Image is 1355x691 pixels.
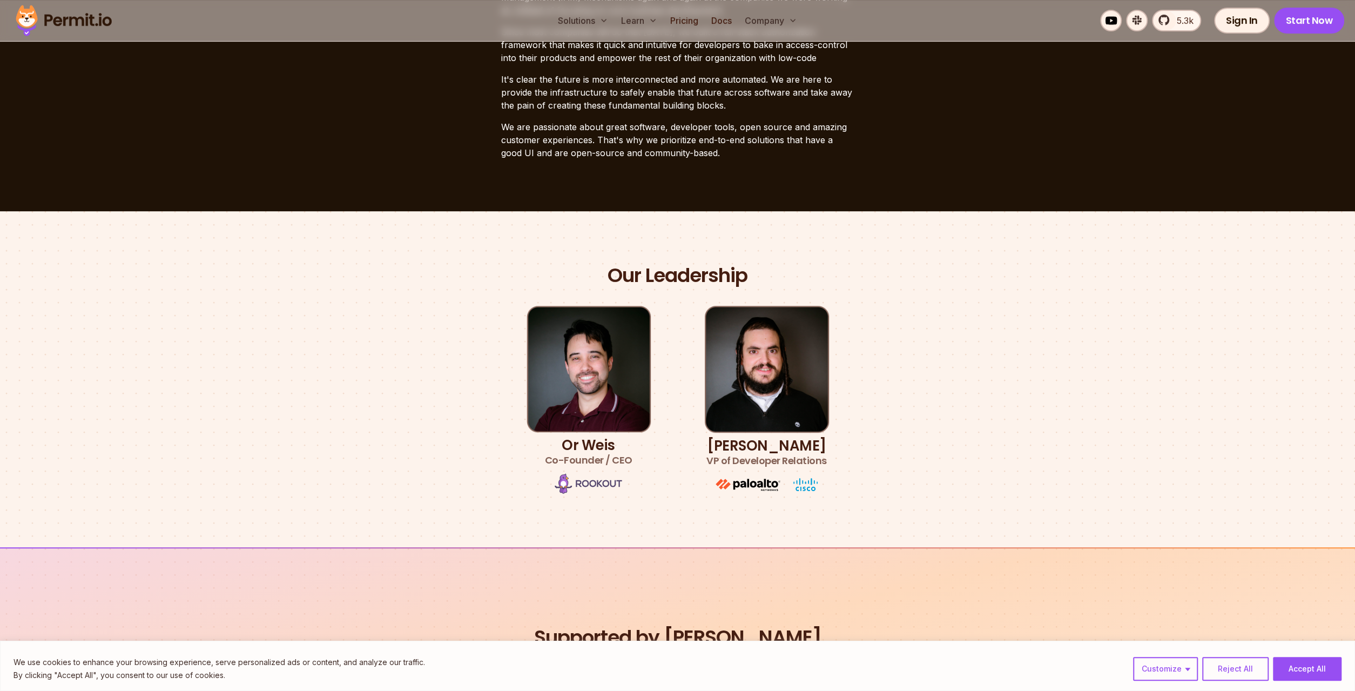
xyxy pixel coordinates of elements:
[555,473,622,494] img: Rookout
[11,2,117,39] img: Permit logo
[705,306,829,433] img: Gabriel L. Manor | VP of Developer Relations, GTM
[390,625,965,650] h2: Supported by [PERSON_NAME]
[1152,10,1201,31] a: 5.3k
[1170,14,1194,27] span: 5.3k
[706,438,827,468] h3: [PERSON_NAME]
[1273,657,1341,681] button: Accept All
[1214,8,1270,33] a: Sign In
[1274,8,1345,33] a: Start Now
[501,120,854,159] p: We are passionate about great software, developer tools, open source and amazing customer experie...
[793,478,818,491] img: cisco
[666,10,703,31] a: Pricing
[501,73,854,112] p: It's clear the future is more interconnected and more automated. We are here to provide the infra...
[545,438,632,468] h3: Or Weis
[14,669,425,682] p: By clicking "Accept All", you consent to our use of cookies.
[608,263,747,289] h2: Our Leadership
[527,306,651,432] img: Or Weis | Co-Founder / CEO
[1202,657,1269,681] button: Reject All
[545,453,632,468] span: Co-Founder / CEO
[14,656,425,669] p: We use cookies to enhance your browsing experience, serve personalized ads or content, and analyz...
[501,25,854,64] p: Since most companies still do that [DATE], we built a full-stack authorization framework that mak...
[707,10,736,31] a: Docs
[1133,657,1198,681] button: Customize
[716,479,780,491] img: paloalto
[617,10,662,31] button: Learn
[706,453,827,468] span: VP of Developer Relations
[740,10,801,31] button: Company
[554,10,612,31] button: Solutions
